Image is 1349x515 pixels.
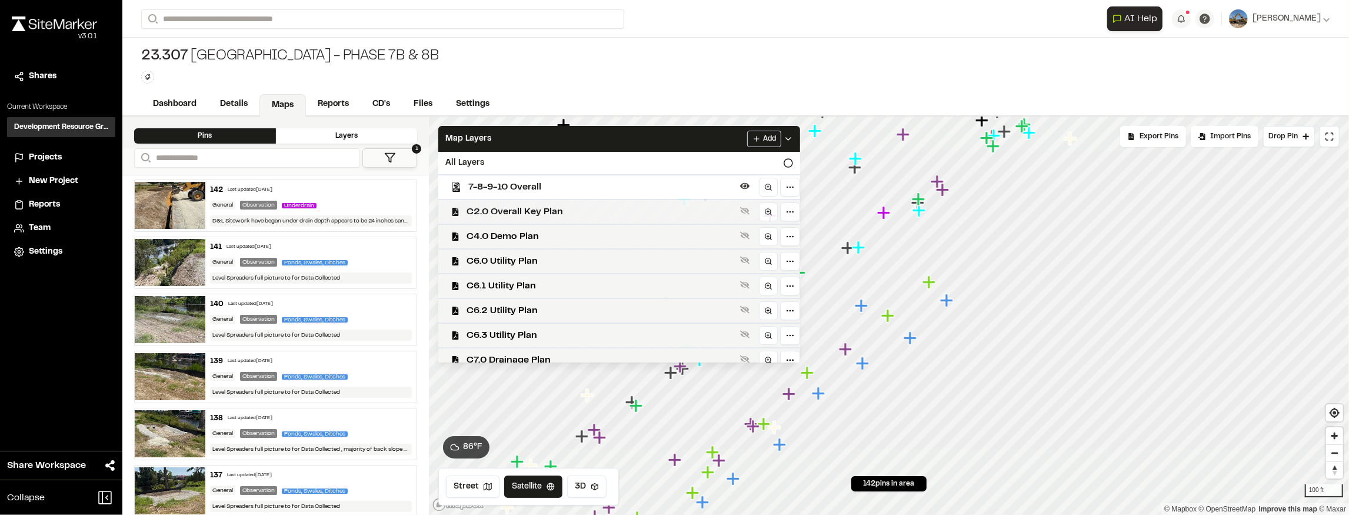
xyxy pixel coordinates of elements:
div: Observation [240,258,277,267]
button: Add [747,131,781,147]
div: Map marker [856,356,871,371]
span: C2.0 Overall Key Plan [467,205,735,219]
div: Map marker [951,102,967,118]
div: Layers [276,128,418,144]
a: Zoom to layer [759,301,778,320]
a: Shares [14,70,108,83]
div: Map marker [792,265,808,281]
div: D&L Sitework have began under drain depth appears to be 24 inches sand is being used to back fill [210,215,412,227]
div: Observation [240,315,277,324]
div: Map marker [816,105,831,120]
img: file [135,239,205,286]
div: Pins [134,128,276,144]
a: Zoom to layer [759,277,778,295]
div: General [210,429,235,438]
span: Team [29,222,51,235]
button: Search [141,9,162,29]
div: No pins available to export [1120,126,1186,147]
button: Edit Tags [141,71,154,84]
div: 137 [210,470,222,481]
span: Ponds, Swales, Ditches [282,317,348,323]
div: Observation [240,429,277,438]
button: Show layer [738,278,752,292]
a: Zoom to layer [759,326,778,345]
div: 139 [210,356,223,367]
div: Level Spreaders full picture to for Data Collected [210,387,412,398]
a: Zoom to layer [759,252,778,271]
div: Map marker [768,420,783,436]
div: Map marker [936,182,951,198]
div: Last updated [DATE] [228,415,272,422]
span: Add [763,134,776,144]
div: Open AI Assistant [1107,6,1167,31]
div: Last updated [DATE] [227,244,271,251]
span: 86 ° F [463,441,482,454]
div: General [210,258,235,267]
button: Search [134,148,155,168]
div: Map marker [852,240,867,255]
div: Map marker [712,453,728,469]
span: 23.307 [141,47,188,66]
div: Map marker [808,124,824,139]
span: Reports [29,198,60,211]
p: Current Workspace [7,102,115,112]
div: Map marker [904,331,919,346]
span: Ponds, Swales, Ditches [282,260,348,265]
span: Ponds, Swales, Ditches [282,489,348,494]
div: Map marker [727,471,742,487]
a: Zoom to layer [759,202,778,221]
div: 138 [210,413,223,424]
div: Map marker [511,454,526,470]
div: Map marker [980,131,995,146]
img: kml_black_icon64.png [451,182,461,192]
div: Map marker [881,308,897,324]
div: Map marker [588,423,603,438]
div: Map marker [1015,119,1031,134]
button: Drop Pin [1263,126,1315,147]
a: Dashboard [141,93,208,115]
div: Map marker [940,293,955,308]
div: Map marker [912,192,927,207]
a: Files [402,93,444,115]
span: Map Layers [445,132,491,145]
button: Street [446,476,499,498]
h3: Development Resource Group [14,122,108,132]
div: Map marker [987,139,1002,154]
span: Export Pins [1140,131,1178,142]
a: Settings [444,93,501,115]
span: C7.0 Drainage Plan [467,353,735,367]
a: OpenStreetMap [1199,505,1256,513]
div: Map marker [581,388,596,403]
div: 100 ft [1305,484,1343,497]
a: Zoom to layer [759,351,778,370]
button: 3D [567,476,607,498]
img: file [135,353,205,400]
div: Map marker [1064,131,1079,147]
button: Show layer [738,327,752,341]
div: Last updated [DATE] [228,358,272,365]
button: Reset bearing to north [1326,461,1343,479]
div: General [210,315,235,324]
img: file [135,410,205,457]
img: file [135,467,205,514]
button: Zoom out [1326,444,1343,461]
div: Map marker [987,128,1002,144]
span: Zoom out [1326,445,1343,461]
div: All Layers [438,152,800,174]
div: Map marker [693,353,708,368]
div: Level Spreaders full picture to for Data Collected , majority of back slope will fall off slope w... [210,444,412,455]
div: Map marker [1018,117,1033,132]
div: Map marker [975,113,991,128]
div: Map marker [912,203,928,218]
button: [PERSON_NAME] [1229,9,1330,28]
img: file [135,182,205,229]
div: Observation [240,201,277,210]
div: Level Spreaders full picture to for Data Collected [210,501,412,512]
span: C6.3 Utility Plan [467,328,735,343]
span: C6.2 Utility Plan [467,304,735,318]
button: 1 [362,148,417,168]
button: Show layer [738,352,752,366]
div: Map marker [593,430,608,446]
span: Collapse [7,491,45,505]
span: Ponds, Swales, Ditches [282,374,348,380]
